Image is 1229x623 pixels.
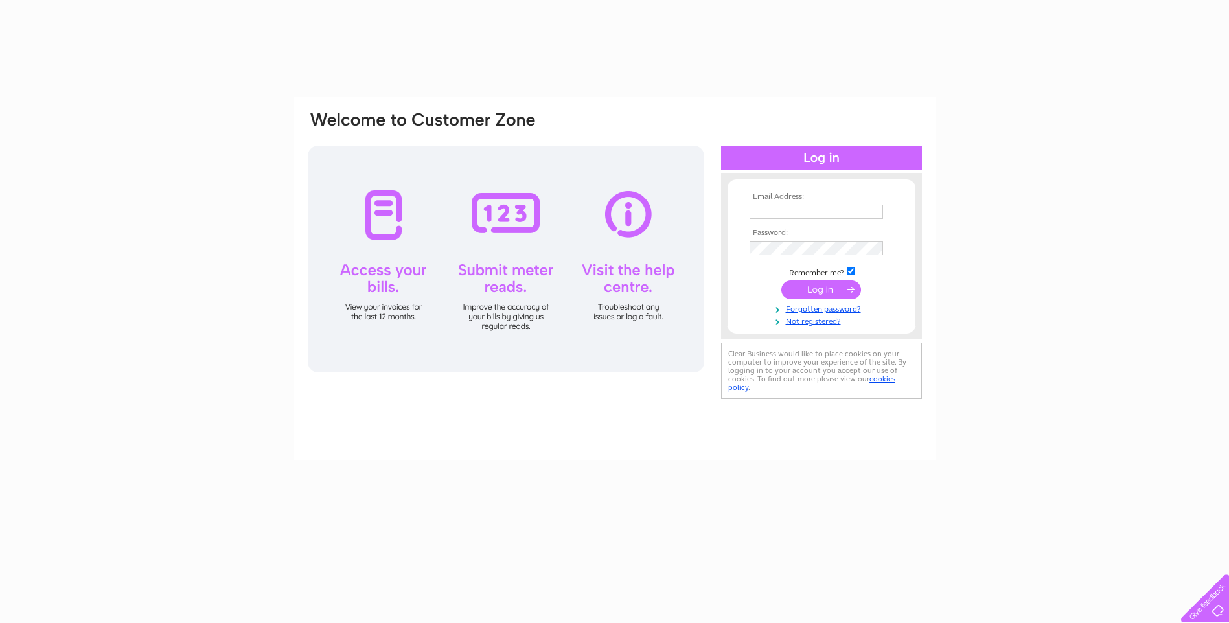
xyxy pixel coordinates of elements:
[728,374,895,392] a: cookies policy
[750,302,897,314] a: Forgotten password?
[781,280,861,299] input: Submit
[750,314,897,326] a: Not registered?
[746,192,897,201] th: Email Address:
[746,265,897,278] td: Remember me?
[721,343,922,399] div: Clear Business would like to place cookies on your computer to improve your experience of the sit...
[746,229,897,238] th: Password:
